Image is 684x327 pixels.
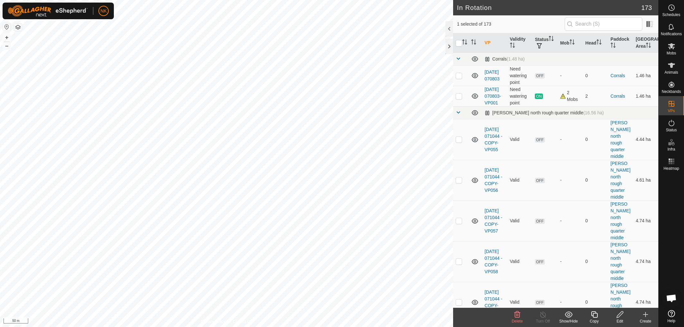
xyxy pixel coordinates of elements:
img: Gallagher Logo [8,5,88,17]
div: - [560,136,580,143]
span: OFF [535,218,545,224]
a: [DATE] 070803-VP001 [485,87,501,105]
div: - [560,258,580,265]
td: 0 [583,282,608,323]
span: OFF [535,259,545,265]
div: [PERSON_NAME] north rough quarter middle [485,110,604,116]
td: 1.46 ha [633,86,658,106]
p-sorticon: Activate to sort [471,40,476,45]
div: Copy [581,318,607,324]
p-sorticon: Activate to sort [462,40,467,45]
a: [PERSON_NAME] north rough quarter middle [611,161,630,200]
th: Status [532,33,558,53]
div: Open chat [662,289,681,308]
a: [PERSON_NAME] north rough quarter middle [611,283,630,322]
span: 1 selected of 173 [457,21,565,28]
div: Edit [607,318,633,324]
td: 0 [583,160,608,200]
a: [DATE] 071044 - COPY-VP057 [485,208,502,233]
th: VP [482,33,507,53]
span: Help [667,319,675,323]
a: [PERSON_NAME] north rough quarter middle [611,201,630,240]
div: Show/Hide [556,318,581,324]
span: Notifications [661,32,682,36]
span: Delete [512,319,523,323]
span: OFF [535,300,545,305]
a: [DATE] 071044 - COPY-VP059 [485,290,502,315]
h2: In Rotation [457,4,641,12]
div: Create [633,318,658,324]
td: 4.74 ha [633,282,658,323]
span: 173 [641,3,652,12]
span: OFF [535,73,545,78]
td: 4.61 ha [633,160,658,200]
td: Valid [507,241,533,282]
td: Valid [507,200,533,241]
span: Status [666,128,677,132]
th: Head [583,33,608,53]
div: Turn Off [530,318,556,324]
td: 1.46 ha [633,65,658,86]
td: 0 [583,119,608,160]
th: [GEOGRAPHIC_DATA] Area [633,33,658,53]
td: Need watering point [507,86,533,106]
a: [DATE] 071044 - COPY-VP056 [485,168,502,193]
button: – [3,42,11,50]
button: + [3,34,11,41]
span: Schedules [662,13,680,17]
th: Mob [558,33,583,53]
div: Corrals [485,56,525,62]
span: Neckbands [662,90,681,94]
p-sorticon: Activate to sort [570,40,575,45]
td: Valid [507,160,533,200]
p-sorticon: Activate to sort [510,44,515,49]
td: 4.74 ha [633,200,658,241]
span: VPs [668,109,675,113]
a: [PERSON_NAME] north rough quarter middle [611,242,630,281]
div: - [560,177,580,184]
span: (1.48 ha) [507,56,525,61]
a: Corrals [611,73,625,78]
a: [DATE] 071044 - COPY-VP055 [485,127,502,152]
a: Contact Us [233,319,252,324]
input: Search (S) [565,17,642,31]
div: - [560,72,580,79]
th: Paddock [608,33,633,53]
a: [DATE] 071044 - COPY-VP058 [485,249,502,274]
td: 4.74 ha [633,241,658,282]
td: 0 [583,241,608,282]
td: Valid [507,119,533,160]
p-sorticon: Activate to sort [646,44,651,49]
td: Valid [507,282,533,323]
a: Privacy Policy [201,319,225,324]
a: [DATE] 070803 [485,69,500,81]
span: Heatmap [663,167,679,170]
td: 0 [583,65,608,86]
p-sorticon: Activate to sort [549,37,554,42]
div: - [560,217,580,224]
span: Infra [667,147,675,151]
span: Mobs [667,51,676,55]
span: Animals [664,70,678,74]
th: Validity [507,33,533,53]
span: OFF [535,137,545,143]
td: 2 [583,86,608,106]
a: Corrals [611,94,625,99]
button: Map Layers [14,23,22,31]
div: 2 Mobs [560,89,580,103]
td: 4.44 ha [633,119,658,160]
span: ON [535,94,543,99]
p-sorticon: Activate to sort [611,44,616,49]
p-sorticon: Activate to sort [596,40,602,45]
a: Help [659,307,684,325]
td: Need watering point [507,65,533,86]
div: - [560,299,580,306]
a: [PERSON_NAME] north rough quarter middle [611,120,630,159]
span: NK [100,8,106,14]
button: Reset Map [3,23,11,31]
span: (16.56 ha) [583,110,604,115]
td: 0 [583,200,608,241]
span: OFF [535,178,545,183]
